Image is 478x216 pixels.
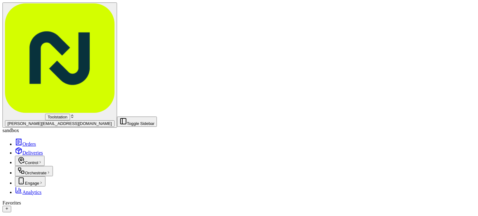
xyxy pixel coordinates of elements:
span: Control [25,160,38,165]
span: Knowledge Base [12,90,48,96]
button: Engage [15,176,45,186]
a: 📗Knowledge Base [4,88,50,99]
span: Engage [25,181,39,186]
div: Start new chat [21,59,102,66]
span: Pylon [62,105,75,110]
button: [PERSON_NAME][EMAIL_ADDRESS][DOMAIN_NAME] [5,120,115,127]
p: Welcome 👋 [6,25,113,35]
div: 📗 [6,91,11,96]
input: Got a question? Start typing here... [16,40,112,47]
img: 1736555255976-a54dd68f-1ca7-489b-9aae-adbdc363a1c4 [6,59,17,71]
div: Favorites [2,200,476,206]
div: We're available if you need us! [21,66,79,71]
div: 💻 [53,91,58,96]
a: Analytics [15,190,41,195]
button: Toggle Sidebar [117,117,157,127]
a: Powered byPylon [44,105,75,110]
span: Orders [22,141,36,147]
a: 💻API Documentation [50,88,102,99]
button: Toolstation [45,114,70,120]
button: Control [15,156,45,166]
button: Start new chat [106,61,113,69]
span: Analytics [22,190,41,195]
a: Deliveries [15,150,43,155]
span: [PERSON_NAME][EMAIL_ADDRESS][DOMAIN_NAME] [7,121,112,126]
div: sandbox [2,128,476,133]
span: Deliveries [22,150,43,155]
button: Toolstation[PERSON_NAME][EMAIL_ADDRESS][DOMAIN_NAME] [2,2,117,128]
span: Toggle Sidebar [127,121,155,126]
button: Orchestrate [15,166,53,176]
span: API Documentation [59,90,100,96]
span: Toolstation [48,115,68,119]
img: Nash [6,6,19,19]
span: Orchestrate [25,171,47,175]
a: Orders [15,141,36,147]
